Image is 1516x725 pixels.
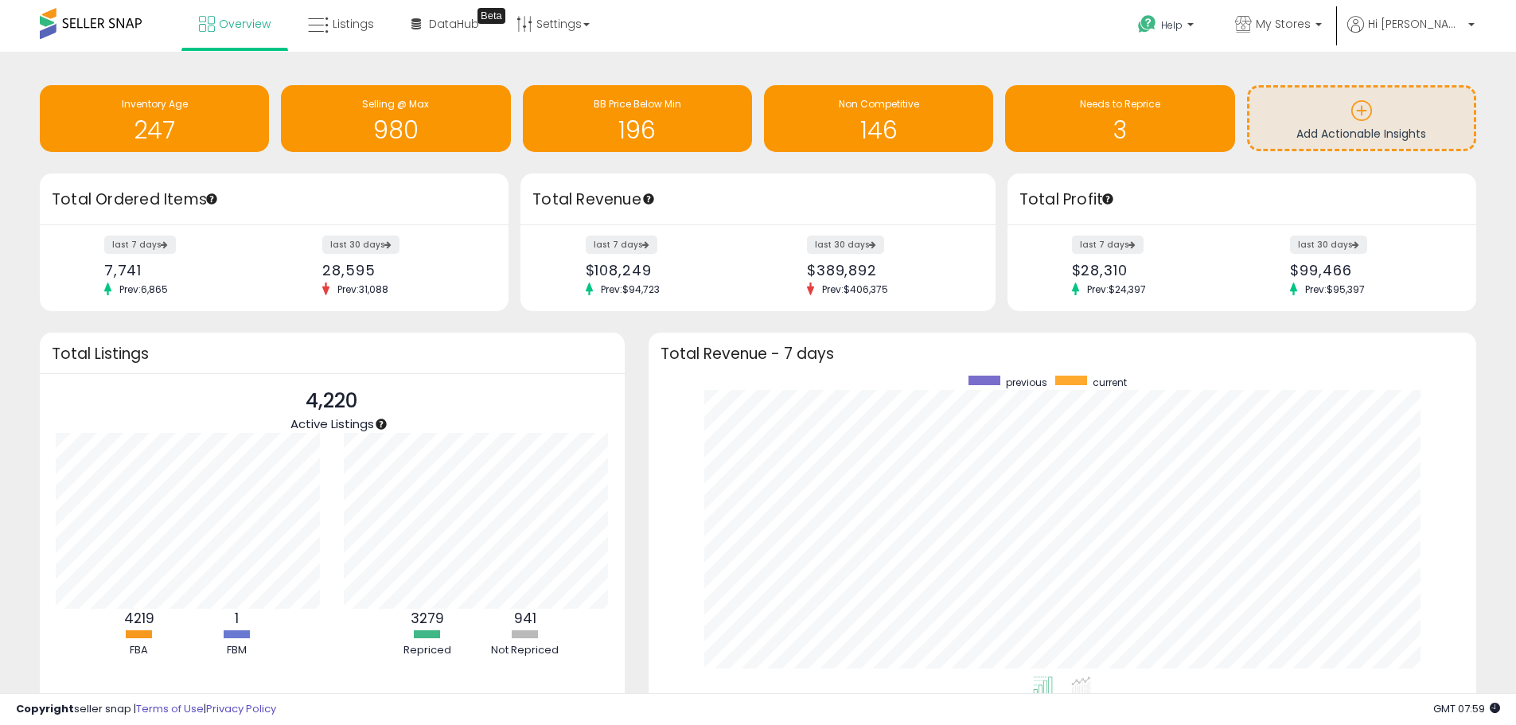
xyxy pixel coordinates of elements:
[122,97,188,111] span: Inventory Age
[586,262,746,279] div: $108,249
[52,348,613,360] h3: Total Listings
[52,189,497,211] h3: Total Ordered Items
[289,117,502,143] h1: 980
[1093,376,1127,389] span: current
[374,417,388,431] div: Tooltip anchor
[429,16,479,32] span: DataHub
[1256,16,1311,32] span: My Stores
[1433,701,1500,716] span: 2025-10-10 07:59 GMT
[1072,262,1230,279] div: $28,310
[1005,85,1234,152] a: Needs to Reprice 3
[16,702,276,717] div: seller snap | |
[16,701,74,716] strong: Copyright
[1125,2,1210,52] a: Help
[1347,16,1475,52] a: Hi [PERSON_NAME]
[92,643,187,658] div: FBA
[586,236,657,254] label: last 7 days
[523,85,752,152] a: BB Price Below Min 196
[48,117,261,143] h1: 247
[136,701,204,716] a: Terms of Use
[411,609,444,628] b: 3279
[1006,376,1047,389] span: previous
[764,85,993,152] a: Non Competitive 146
[40,85,269,152] a: Inventory Age 247
[807,262,968,279] div: $389,892
[1137,14,1157,34] i: Get Help
[290,415,374,432] span: Active Listings
[329,283,396,296] span: Prev: 31,088
[1249,88,1474,149] a: Add Actionable Insights
[1161,18,1183,32] span: Help
[531,117,744,143] h1: 196
[814,283,896,296] span: Prev: $406,375
[235,609,239,628] b: 1
[839,97,919,111] span: Non Competitive
[514,609,536,628] b: 941
[322,236,399,254] label: last 30 days
[124,609,154,628] b: 4219
[1080,97,1160,111] span: Needs to Reprice
[1296,126,1426,142] span: Add Actionable Insights
[477,8,505,24] div: Tooltip anchor
[189,643,285,658] div: FBM
[594,97,681,111] span: BB Price Below Min
[641,192,656,206] div: Tooltip anchor
[333,16,374,32] span: Listings
[477,643,573,658] div: Not Repriced
[772,117,985,143] h1: 146
[1297,283,1373,296] span: Prev: $95,397
[281,85,510,152] a: Selling @ Max 980
[362,97,429,111] span: Selling @ Max
[322,262,481,279] div: 28,595
[532,189,984,211] h3: Total Revenue
[593,283,668,296] span: Prev: $94,723
[1072,236,1144,254] label: last 7 days
[104,236,176,254] label: last 7 days
[111,283,176,296] span: Prev: 6,865
[1013,117,1226,143] h1: 3
[1290,236,1367,254] label: last 30 days
[290,386,374,416] p: 4,220
[1101,192,1115,206] div: Tooltip anchor
[807,236,884,254] label: last 30 days
[219,16,271,32] span: Overview
[1368,16,1463,32] span: Hi [PERSON_NAME]
[205,192,219,206] div: Tooltip anchor
[661,348,1464,360] h3: Total Revenue - 7 days
[206,701,276,716] a: Privacy Policy
[1019,189,1464,211] h3: Total Profit
[104,262,263,279] div: 7,741
[1079,283,1154,296] span: Prev: $24,397
[1290,262,1448,279] div: $99,466
[380,643,475,658] div: Repriced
